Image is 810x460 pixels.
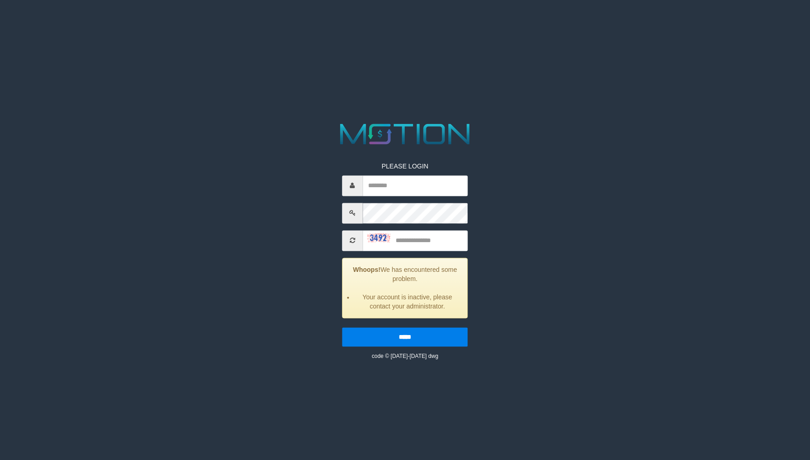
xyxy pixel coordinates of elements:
[342,162,468,171] p: PLEASE LOGIN
[372,353,438,359] small: code © [DATE]-[DATE] dwg
[334,120,476,148] img: MOTION_logo.png
[367,233,390,243] img: captcha
[353,266,380,273] strong: Whoops!
[354,292,460,311] li: Your account is inactive, please contact your administrator.
[342,258,468,318] div: We has encountered some problem.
